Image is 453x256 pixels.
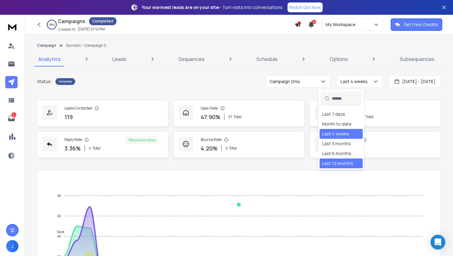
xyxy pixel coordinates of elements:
a: Analytics [35,52,64,66]
a: Bounce Rate4.20%5Total [173,131,304,158]
a: Options [326,52,352,66]
a: Open Rate47.90%57Total [173,100,304,126]
p: Bounce Rate [201,137,222,142]
div: Completed [89,17,116,25]
span: Sent [52,230,64,234]
a: Reach Out Now [288,2,323,12]
a: Schedule [253,52,281,66]
p: Subsequences [400,55,435,63]
p: Open Rate [201,106,218,111]
button: J [6,240,18,252]
div: Month to date [322,121,352,127]
p: Created At: [58,27,76,32]
p: – Turn visits into conversations [142,4,283,10]
p: 3.36 % [64,144,81,153]
p: 4.20 % [201,144,218,153]
p: Last 4 weeks [341,78,370,85]
a: Opportunities3$300 [309,131,441,158]
span: Total [92,146,100,151]
p: Leads Contacted [64,106,92,111]
div: Open Intercom Messenger [431,235,445,250]
button: Campaign [37,43,56,48]
a: Reply Rate3.36%4Total75% positive replies [37,131,168,158]
p: Campaign Only [270,78,303,85]
p: Options [330,55,348,63]
tspan: 40 [57,234,61,238]
span: 5 [226,146,228,151]
div: Last 3 months [322,141,351,147]
p: Socratic – Campaign 2 [66,43,106,48]
a: Click Rate9.24%11Total [309,100,441,126]
p: 4 [11,112,16,117]
p: [DATE] 01:12 PM [78,27,105,32]
p: 100 % [49,23,55,26]
p: Leads [112,55,126,63]
a: Leads [109,52,130,66]
p: My Workspace [326,22,358,28]
span: Total [234,114,242,119]
a: 4 [5,112,18,125]
p: 119 [64,113,73,121]
div: 75 % positive replies [125,137,158,144]
p: Status: [37,78,52,85]
strong: Your warmest leads are on your site [142,4,219,10]
div: Last 12 months [322,160,353,166]
button: [DATE] - [DATE] [389,75,441,88]
div: Completed [55,78,75,85]
p: Analytics [38,55,61,63]
p: Reach Out Now [289,4,321,10]
p: Get Free Credits [404,22,438,28]
p: Reply Rate [64,137,82,142]
h1: Campaigns [58,18,85,25]
p: Schedule [256,55,278,63]
img: logo [6,21,18,32]
div: Last 4 weeks [322,131,349,137]
a: Subsequences [396,52,438,66]
p: Sequences [178,55,205,63]
a: Leads Contacted119 [37,100,168,126]
span: 4 [89,146,91,151]
div: Last 6 months [322,150,351,157]
span: Total [229,146,237,151]
p: 47.90 % [201,113,220,121]
tspan: 80 [57,194,61,198]
span: Total [365,114,373,119]
a: Sequences [175,52,208,66]
div: Last 7 days [322,111,345,117]
span: 4 [312,20,316,24]
button: Get Free Credits [391,18,442,31]
span: 57 [228,114,232,119]
tspan: 60 [57,214,61,218]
